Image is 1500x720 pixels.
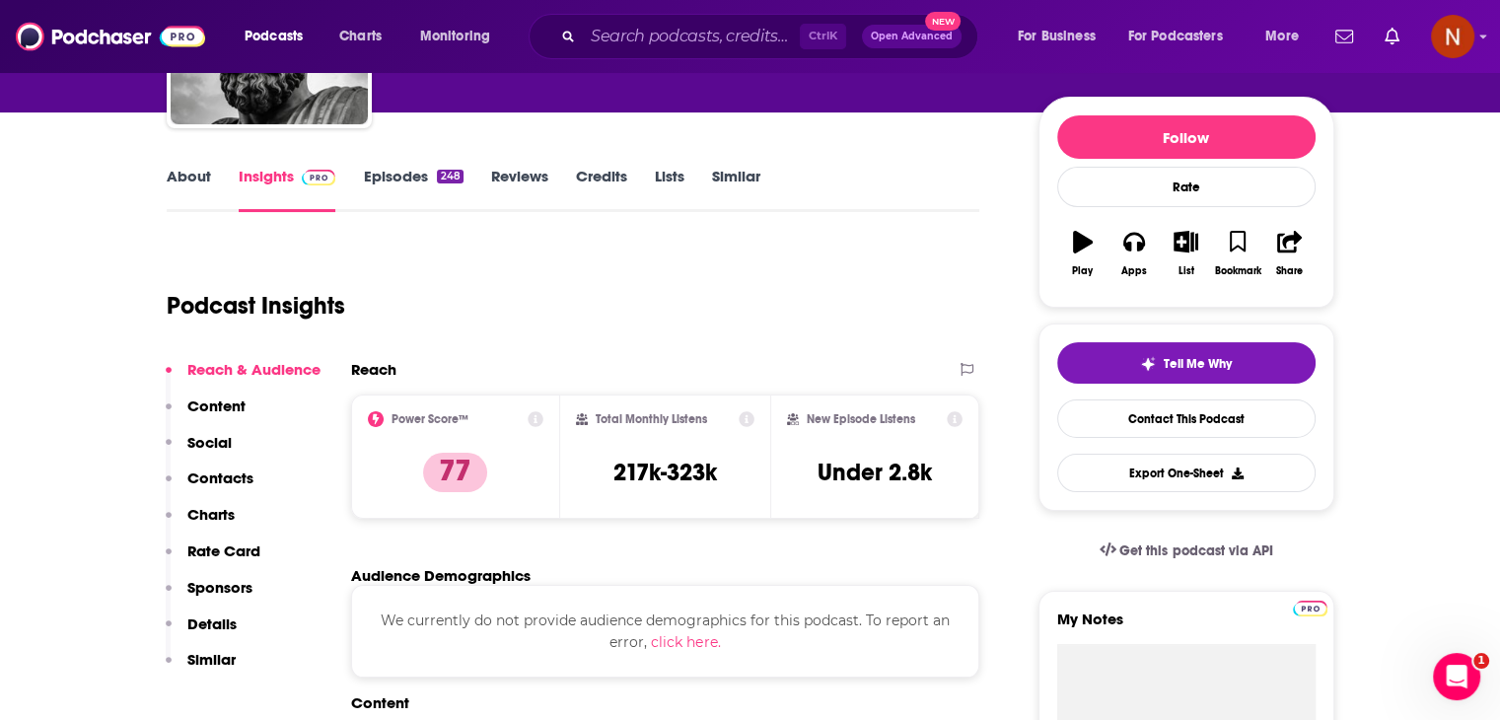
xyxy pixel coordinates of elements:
[1327,20,1361,53] a: Show notifications dropdown
[187,468,253,487] p: Contacts
[302,170,336,185] img: Podchaser Pro
[1140,356,1156,372] img: tell me why sparkle
[651,631,720,653] button: click here.
[1115,21,1251,52] button: open menu
[245,23,303,50] span: Podcasts
[166,541,260,578] button: Rate Card
[363,167,463,212] a: Episodes248
[583,21,800,52] input: Search podcasts, credits, & more...
[1057,610,1316,644] label: My Notes
[1108,218,1160,289] button: Apps
[1473,653,1489,669] span: 1
[800,24,846,49] span: Ctrl K
[1214,265,1260,277] div: Bookmark
[1251,21,1323,52] button: open menu
[166,360,321,396] button: Reach & Audience
[1004,21,1120,52] button: open menu
[187,433,232,452] p: Social
[871,32,953,41] span: Open Advanced
[1164,356,1232,372] span: Tell Me Why
[1128,23,1223,50] span: For Podcasters
[167,291,345,321] h1: Podcast Insights
[547,14,997,59] div: Search podcasts, credits, & more...
[1057,115,1316,159] button: Follow
[381,612,950,651] span: We currently do not provide audience demographics for this podcast. To report an error,
[187,360,321,379] p: Reach & Audience
[187,578,252,597] p: Sponsors
[166,614,237,651] button: Details
[818,458,932,487] h3: Under 2.8k
[167,167,211,212] a: About
[339,23,382,50] span: Charts
[351,360,396,379] h2: Reach
[925,12,961,31] span: New
[613,458,717,487] h3: 217k-323k
[1433,653,1480,700] iframe: Intercom live chat
[406,21,516,52] button: open menu
[1018,23,1096,50] span: For Business
[187,541,260,560] p: Rate Card
[166,650,236,686] button: Similar
[1293,601,1327,616] img: Podchaser Pro
[187,505,235,524] p: Charts
[326,21,393,52] a: Charts
[1431,15,1474,58] button: Show profile menu
[231,21,328,52] button: open menu
[166,396,246,433] button: Content
[1057,218,1108,289] button: Play
[166,433,232,469] button: Social
[392,412,468,426] h2: Power Score™
[1212,218,1263,289] button: Bookmark
[1072,265,1093,277] div: Play
[1119,542,1272,559] span: Get this podcast via API
[16,18,205,55] img: Podchaser - Follow, Share and Rate Podcasts
[1057,167,1316,207] div: Rate
[1160,218,1211,289] button: List
[1293,598,1327,616] a: Pro website
[655,167,684,212] a: Lists
[1057,399,1316,438] a: Contact This Podcast
[166,578,252,614] button: Sponsors
[576,167,627,212] a: Credits
[437,170,463,183] div: 248
[166,505,235,541] button: Charts
[187,396,246,415] p: Content
[239,167,336,212] a: InsightsPodchaser Pro
[1377,20,1407,53] a: Show notifications dropdown
[166,468,253,505] button: Contacts
[187,650,236,669] p: Similar
[351,693,964,712] h2: Content
[1263,218,1315,289] button: Share
[351,566,531,585] h2: Audience Demographics
[1431,15,1474,58] span: Logged in as AdelNBM
[1057,454,1316,492] button: Export One-Sheet
[807,412,915,426] h2: New Episode Listens
[1265,23,1299,50] span: More
[1431,15,1474,58] img: User Profile
[712,167,760,212] a: Similar
[1276,265,1303,277] div: Share
[491,167,548,212] a: Reviews
[596,412,707,426] h2: Total Monthly Listens
[420,23,490,50] span: Monitoring
[187,614,237,633] p: Details
[1057,342,1316,384] button: tell me why sparkleTell Me Why
[423,453,487,492] p: 77
[1121,265,1147,277] div: Apps
[1179,265,1194,277] div: List
[862,25,962,48] button: Open AdvancedNew
[1084,527,1289,575] a: Get this podcast via API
